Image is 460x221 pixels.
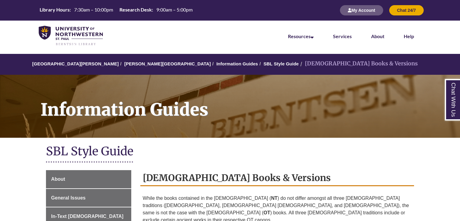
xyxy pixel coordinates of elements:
a: Chat 24/7 [389,8,424,13]
button: Chat 24/7 [389,5,424,15]
table: Hours Today [37,6,195,14]
h1: Information Guides [34,75,460,130]
span: 9:00am – 5:00pm [156,7,193,12]
a: [PERSON_NAME][GEOGRAPHIC_DATA] [124,61,211,66]
th: Library Hours: [37,6,72,13]
a: Help [404,33,414,39]
a: About [46,170,131,188]
a: General Issues [46,189,131,207]
img: UNWSP Library Logo [39,26,103,46]
a: Services [333,33,352,39]
span: About [51,176,65,182]
th: Research Desk: [117,6,154,13]
h2: [DEMOGRAPHIC_DATA] Books & Versions [140,170,414,186]
strong: NT [271,196,277,201]
button: My Account [340,5,383,15]
span: 7:30am – 10:00pm [74,7,113,12]
a: [GEOGRAPHIC_DATA][PERSON_NAME] [32,61,119,66]
a: Resources [288,33,314,39]
a: My Account [340,8,383,13]
a: About [371,33,384,39]
a: Information Guides [216,61,258,66]
strong: OT [263,210,270,215]
h1: SBL Style Guide [46,144,414,160]
a: SBL Style Guide [263,61,299,66]
a: Hours Today [37,6,195,15]
li: [DEMOGRAPHIC_DATA] Books & Versions [299,59,418,68]
span: General Issues [51,195,86,200]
